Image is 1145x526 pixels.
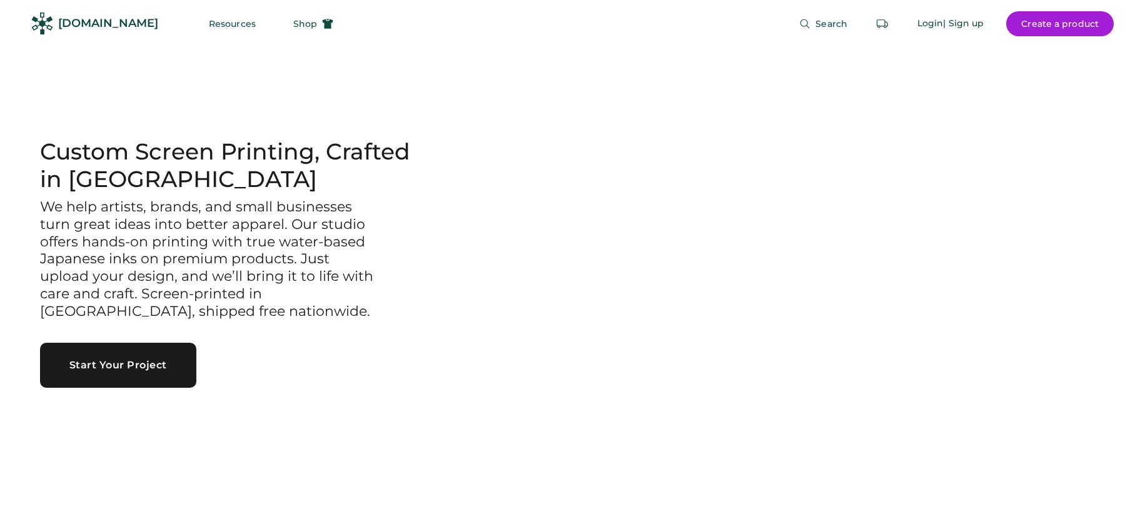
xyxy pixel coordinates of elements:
[917,18,944,30] div: Login
[58,16,158,31] div: [DOMAIN_NAME]
[40,198,378,321] h3: We help artists, brands, and small businesses turn great ideas into better apparel. Our studio of...
[40,138,430,193] h1: Custom Screen Printing, Crafted in [GEOGRAPHIC_DATA]
[1006,11,1114,36] button: Create a product
[278,11,348,36] button: Shop
[815,19,847,28] span: Search
[40,343,196,388] button: Start Your Project
[943,18,984,30] div: | Sign up
[293,19,317,28] span: Shop
[194,11,271,36] button: Resources
[31,13,53,34] img: Rendered Logo - Screens
[870,11,895,36] button: Retrieve an order
[784,11,862,36] button: Search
